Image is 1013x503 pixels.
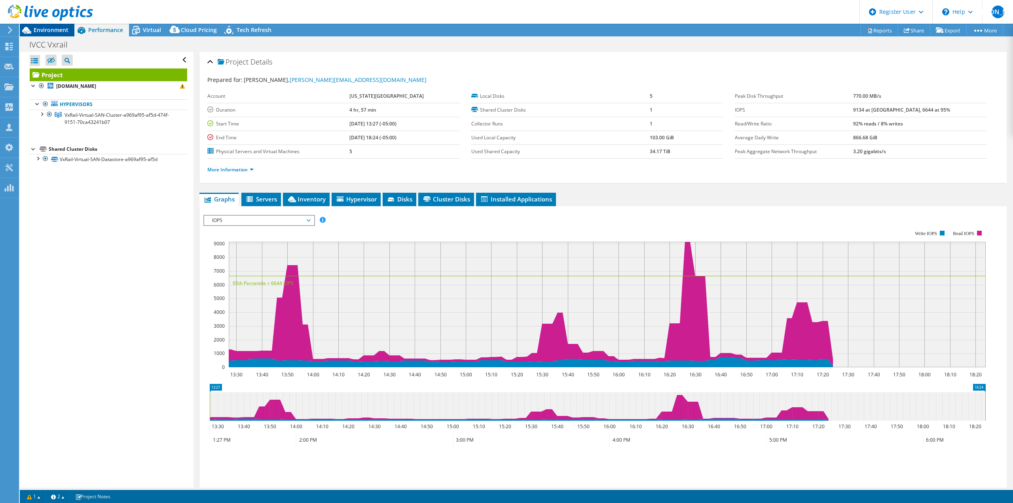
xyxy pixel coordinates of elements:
[368,423,381,430] text: 14:30
[735,134,853,142] label: Average Daily Write
[349,120,396,127] b: [DATE] 13:27 (-05:00)
[281,371,294,378] text: 13:50
[471,92,650,100] label: Local Disks
[953,231,975,236] text: Read IOPS
[603,423,616,430] text: 16:00
[735,106,853,114] label: IOPS
[664,371,676,378] text: 16:20
[336,195,377,203] span: Hypervisor
[898,24,930,36] a: Share
[214,323,225,329] text: 3000
[207,148,349,156] label: Physical Servers and Virtual Machines
[181,26,217,34] span: Cloud Pricing
[237,26,271,34] span: Tech Refresh
[525,423,537,430] text: 15:30
[230,371,243,378] text: 13:30
[422,195,470,203] span: Cluster Disks
[650,106,653,113] b: 1
[46,492,70,501] a: 2
[587,371,599,378] text: 15:50
[853,93,881,99] b: 770.00 MB/s
[511,371,523,378] text: 15:20
[290,423,302,430] text: 14:00
[689,371,702,378] text: 16:30
[207,166,254,173] a: More Information
[915,231,937,236] text: Write IOPS
[577,423,590,430] text: 15:50
[791,371,803,378] text: 17:10
[447,423,459,430] text: 15:00
[203,485,298,501] h2: Advanced Graph Controls
[395,423,407,430] text: 14:40
[842,371,854,378] text: 17:30
[244,76,427,84] span: [PERSON_NAME],
[421,423,433,430] text: 14:50
[853,106,950,113] b: 9134 at [GEOGRAPHIC_DATA], 6644 at 95%
[256,371,268,378] text: 13:40
[70,492,116,501] a: Project Notes
[613,371,625,378] text: 16:00
[214,336,225,343] text: 2000
[853,134,877,141] b: 866.68 GiB
[245,195,277,203] span: Servers
[349,148,352,155] b: 5
[838,423,851,430] text: 17:30
[969,423,981,430] text: 18:20
[290,76,427,84] a: [PERSON_NAME][EMAIL_ADDRESS][DOMAIN_NAME]
[434,371,447,378] text: 14:50
[943,423,955,430] text: 18:10
[207,134,349,142] label: End Time
[233,280,294,287] text: 95th Percentile = 6644 IOPS
[760,423,772,430] text: 17:00
[471,106,650,114] label: Shared Cluster Disks
[222,364,225,370] text: 0
[930,24,967,36] a: Export
[650,134,674,141] b: 103.00 GiB
[143,26,161,34] span: Virtual
[88,26,123,34] span: Performance
[214,295,225,302] text: 5000
[735,120,853,128] label: Read/Write Ratio
[214,254,225,260] text: 8000
[358,371,370,378] text: 14:20
[207,76,243,84] label: Prepared for:
[966,24,1003,36] a: More
[21,492,46,501] a: 1
[735,148,853,156] label: Peak Aggregate Network Throughput
[650,93,653,99] b: 5
[918,371,931,378] text: 18:00
[214,281,225,288] text: 6000
[471,148,650,156] label: Used Shared Capacity
[473,423,485,430] text: 15:10
[853,120,903,127] b: 92% reads / 8% writes
[316,423,328,430] text: 14:10
[638,371,651,378] text: 16:10
[332,371,345,378] text: 14:10
[562,371,574,378] text: 15:40
[860,24,898,36] a: Reports
[471,120,650,128] label: Collector Runs
[734,423,746,430] text: 16:50
[218,58,249,66] span: Project
[942,8,949,15] svg: \n
[212,423,224,430] text: 13:30
[349,106,376,113] b: 4 hr, 57 min
[349,134,396,141] b: [DATE] 18:24 (-05:00)
[650,148,670,155] b: 34.17 TiB
[342,423,355,430] text: 14:20
[208,216,310,225] span: IOPS
[30,99,187,110] a: Hypervisors
[460,371,472,378] text: 15:00
[766,371,778,378] text: 17:00
[682,423,694,430] text: 16:30
[992,6,1004,18] span: [PERSON_NAME]
[853,148,886,155] b: 3.20 gigabits/s
[214,350,225,357] text: 1000
[203,195,235,203] span: Graphs
[349,93,424,99] b: [US_STATE][GEOGRAPHIC_DATA]
[536,371,548,378] text: 15:30
[49,144,187,154] div: Shared Cluster Disks
[868,371,880,378] text: 17:40
[387,195,412,203] span: Disks
[715,371,727,378] text: 16:40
